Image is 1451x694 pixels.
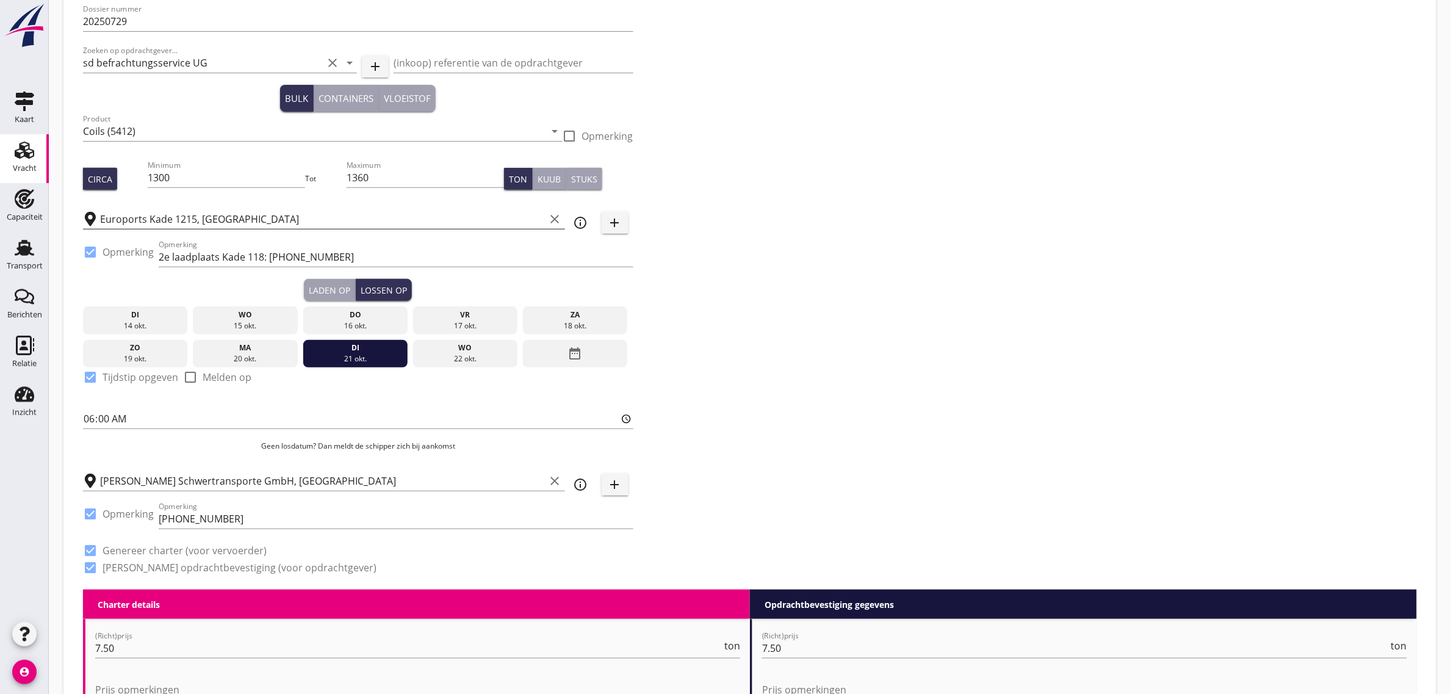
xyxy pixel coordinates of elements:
i: arrow_drop_down [548,124,563,139]
div: vr [416,309,515,320]
input: Product [83,121,545,141]
div: do [306,309,405,320]
img: logo-small.a267ee39.svg [2,3,46,48]
div: Stuks [571,173,597,186]
button: Laden op [304,279,356,301]
i: add [608,477,622,492]
button: Lossen op [356,279,412,301]
div: za [526,309,625,320]
label: Opmerking [582,130,633,142]
span: ton [1391,641,1407,651]
label: Melden op [203,371,251,383]
div: wo [416,342,515,353]
div: 15 okt. [196,320,295,331]
input: Dossier nummer [83,12,633,31]
div: ma [196,342,295,353]
button: Ton [504,168,533,190]
button: Stuks [566,168,602,190]
div: Laden op [309,284,350,297]
div: Transport [7,262,43,270]
div: di [306,342,405,353]
i: clear [548,474,563,488]
input: Maximum [347,168,504,187]
label: Genereer charter (voor vervoerder) [103,544,267,557]
i: arrow_drop_down [342,56,357,70]
div: Tot [305,173,347,184]
input: Minimum [148,168,305,187]
label: Opmerking [103,508,154,520]
div: Inzicht [12,408,37,416]
div: Ton [509,173,527,186]
button: Vloeistof [379,85,436,112]
div: 22 okt. [416,353,515,364]
p: Geen losdatum? Dan meldt de schipper zich bij aankomst [83,441,633,452]
input: Losplaats [100,471,545,491]
i: info_outline [574,477,588,492]
button: Kuub [533,168,566,190]
div: Kuub [538,173,561,186]
i: add [608,215,622,230]
div: wo [196,309,295,320]
div: Bulk [285,92,308,106]
div: Lossen op [361,284,407,297]
label: [PERSON_NAME] opdrachtbevestiging (voor opdrachtgever) [103,562,376,574]
i: add [368,59,383,74]
input: Laadplaats [100,209,545,229]
div: Containers [319,92,373,106]
input: (inkoop) referentie van de opdrachtgever [394,53,633,73]
input: (Richt)prijs [95,638,722,658]
div: Vloeistof [384,92,431,106]
div: 14 okt. [86,320,185,331]
div: 17 okt. [416,320,515,331]
div: 21 okt. [306,353,405,364]
label: Opmerking [103,246,154,258]
i: date_range [568,342,583,364]
button: Circa [83,168,117,190]
div: 20 okt. [196,353,295,364]
div: 18 okt. [526,320,625,331]
input: Zoeken op opdrachtgever... [83,53,323,73]
div: Capaciteit [7,213,43,221]
label: Tijdstip opgeven [103,371,178,383]
i: info_outline [574,215,588,230]
input: (Richt)prijs [762,638,1389,658]
div: Berichten [7,311,42,319]
div: zo [86,342,185,353]
button: Containers [314,85,379,112]
div: di [86,309,185,320]
div: Circa [88,173,112,186]
input: Opmerking [159,247,633,267]
i: clear [548,212,563,226]
button: Bulk [280,85,314,112]
div: 16 okt. [306,320,405,331]
input: Opmerking [159,509,633,529]
div: Relatie [12,360,37,367]
div: Vracht [13,164,37,172]
i: account_circle [12,660,37,684]
span: ton [724,641,740,651]
div: Kaart [15,115,34,123]
i: clear [325,56,340,70]
div: 19 okt. [86,353,185,364]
